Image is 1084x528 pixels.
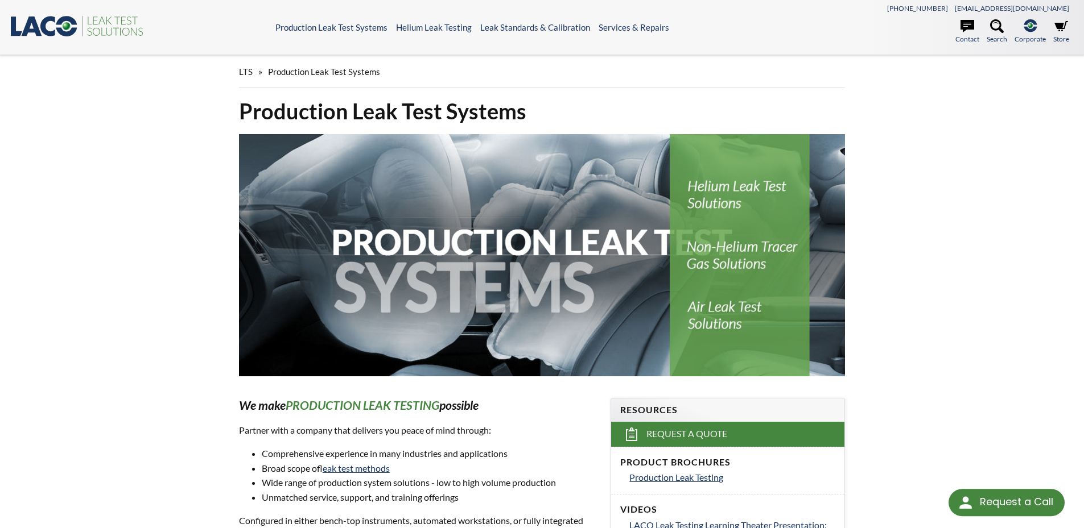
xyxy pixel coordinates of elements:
span: Request a Quote [646,428,727,440]
h1: Production Leak Test Systems [239,97,846,125]
a: leak test methods [323,463,390,473]
strong: PRODUCTION LEAK TESTING [286,398,439,413]
a: Helium Leak Testing [396,22,472,32]
a: Production Leak Testing [629,470,835,485]
a: Services & Repairs [599,22,669,32]
li: Wide range of production system solutions - low to high volume production [262,475,597,490]
span: LTS [239,66,253,77]
img: Production Leak Test Systems header [239,134,846,376]
em: We make possible [239,398,479,413]
h4: Videos [620,504,835,515]
a: Store [1053,19,1069,44]
p: Partner with a company that delivers you peace of mind through: [239,423,597,438]
div: Request a Call [980,489,1053,515]
a: [PHONE_NUMBER] [887,4,948,13]
h4: Product Brochures [620,456,835,468]
img: round button [957,493,975,512]
a: [EMAIL_ADDRESS][DOMAIN_NAME] [955,4,1069,13]
a: Request a Quote [611,422,844,447]
span: Production Leak Test Systems [268,66,380,77]
a: Leak Standards & Calibration [480,22,590,32]
span: Production Leak Testing [629,472,723,483]
li: Comprehensive experience in many industries and applications [262,446,597,461]
li: Unmatched service, support, and training offerings [262,490,597,505]
h4: Resources [620,404,835,416]
a: Production Leak Test Systems [275,22,388,32]
li: Broad scope of [262,461,597,476]
a: Search [987,19,1007,44]
div: Request a Call [949,489,1065,516]
a: Contact [955,19,979,44]
span: Corporate [1015,34,1046,44]
div: » [239,56,846,88]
